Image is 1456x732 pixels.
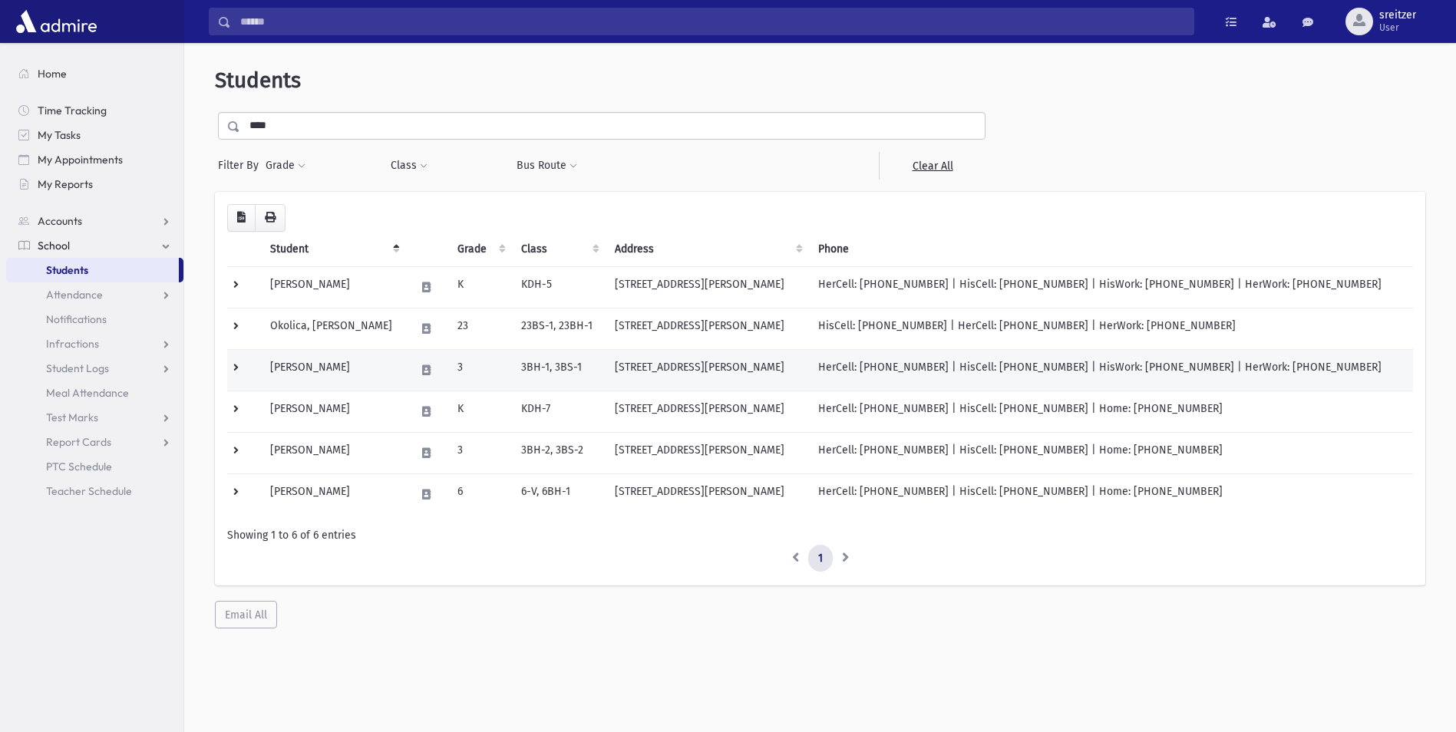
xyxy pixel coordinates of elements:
[809,308,1413,349] td: HisCell: [PHONE_NUMBER] | HerCell: [PHONE_NUMBER] | HerWork: [PHONE_NUMBER]
[512,266,605,308] td: KDH-5
[809,473,1413,515] td: HerCell: [PHONE_NUMBER] | HisCell: [PHONE_NUMBER] | Home: [PHONE_NUMBER]
[227,204,256,232] button: CSV
[261,473,407,515] td: [PERSON_NAME]
[46,386,129,400] span: Meal Attendance
[218,157,265,173] span: Filter By
[46,361,109,375] span: Student Logs
[46,337,99,351] span: Infractions
[606,308,810,349] td: [STREET_ADDRESS][PERSON_NAME]
[38,67,67,81] span: Home
[46,411,98,424] span: Test Marks
[46,460,112,473] span: PTC Schedule
[809,266,1413,308] td: HerCell: [PHONE_NUMBER] | HisCell: [PHONE_NUMBER] | HisWork: [PHONE_NUMBER] | HerWork: [PHONE_NUM...
[1379,21,1416,34] span: User
[6,209,183,233] a: Accounts
[448,391,512,432] td: K
[6,233,183,258] a: School
[261,308,407,349] td: Okolica, [PERSON_NAME]
[512,391,605,432] td: KDH-7
[265,152,306,180] button: Grade
[38,214,82,228] span: Accounts
[38,239,70,252] span: School
[46,263,88,277] span: Students
[606,432,810,473] td: [STREET_ADDRESS][PERSON_NAME]
[1379,9,1416,21] span: sreitzer
[261,266,407,308] td: [PERSON_NAME]
[38,177,93,191] span: My Reports
[809,349,1413,391] td: HerCell: [PHONE_NUMBER] | HisCell: [PHONE_NUMBER] | HisWork: [PHONE_NUMBER] | HerWork: [PHONE_NUM...
[448,473,512,515] td: 6
[606,232,810,267] th: Address: activate to sort column ascending
[215,68,301,93] span: Students
[606,473,810,515] td: [STREET_ADDRESS][PERSON_NAME]
[879,152,986,180] a: Clear All
[448,308,512,349] td: 23
[46,288,103,302] span: Attendance
[606,349,810,391] td: [STREET_ADDRESS][PERSON_NAME]
[6,405,183,430] a: Test Marks
[6,172,183,196] a: My Reports
[512,308,605,349] td: 23BS-1, 23BH-1
[6,356,183,381] a: Student Logs
[6,282,183,307] a: Attendance
[261,432,407,473] td: [PERSON_NAME]
[38,153,123,167] span: My Appointments
[12,6,101,37] img: AdmirePro
[38,104,107,117] span: Time Tracking
[261,391,407,432] td: [PERSON_NAME]
[448,232,512,267] th: Grade: activate to sort column ascending
[6,381,183,405] a: Meal Attendance
[448,432,512,473] td: 3
[512,432,605,473] td: 3BH-2, 3BS-2
[6,98,183,123] a: Time Tracking
[215,601,277,628] button: Email All
[390,152,428,180] button: Class
[231,8,1194,35] input: Search
[261,232,407,267] th: Student: activate to sort column descending
[6,331,183,356] a: Infractions
[808,545,833,572] a: 1
[6,307,183,331] a: Notifications
[6,61,183,86] a: Home
[46,435,111,449] span: Report Cards
[227,527,1413,543] div: Showing 1 to 6 of 6 entries
[448,349,512,391] td: 3
[809,232,1413,267] th: Phone
[606,391,810,432] td: [STREET_ADDRESS][PERSON_NAME]
[261,349,407,391] td: [PERSON_NAME]
[6,454,183,479] a: PTC Schedule
[6,147,183,172] a: My Appointments
[606,266,810,308] td: [STREET_ADDRESS][PERSON_NAME]
[38,128,81,142] span: My Tasks
[6,430,183,454] a: Report Cards
[512,349,605,391] td: 3BH-1, 3BS-1
[448,266,512,308] td: K
[809,432,1413,473] td: HerCell: [PHONE_NUMBER] | HisCell: [PHONE_NUMBER] | Home: [PHONE_NUMBER]
[255,204,286,232] button: Print
[6,479,183,503] a: Teacher Schedule
[516,152,578,180] button: Bus Route
[46,312,107,326] span: Notifications
[512,232,605,267] th: Class: activate to sort column ascending
[6,258,179,282] a: Students
[809,391,1413,432] td: HerCell: [PHONE_NUMBER] | HisCell: [PHONE_NUMBER] | Home: [PHONE_NUMBER]
[512,473,605,515] td: 6-V, 6BH-1
[46,484,132,498] span: Teacher Schedule
[6,123,183,147] a: My Tasks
